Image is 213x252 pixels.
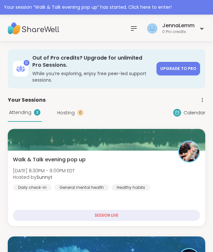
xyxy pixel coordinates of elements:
span: Your Sessions [8,96,46,104]
div: 0 Pro credits [162,29,195,35]
span: Upgrade to Pro [160,66,196,71]
span: Walk & Talk evening pop up [13,156,86,164]
img: Sunnyt [179,142,199,162]
b: Sunnyt [37,174,52,180]
span: Hosted by [13,174,75,180]
span: [DATE] 8:30PM - 9:00PM EDT [13,167,75,174]
h3: While you’re exploring, enjoy free peer-led support sessions. [32,70,153,83]
img: JennaLemm [147,23,157,34]
div: 0 [77,109,84,116]
div: SESSION LIVE [13,210,200,221]
a: Upgrade to Pro [156,62,200,75]
div: 3 [34,109,40,116]
div: JennaLemm [162,22,195,29]
div: 0 [24,60,29,66]
div: Healthy habits [112,184,150,191]
div: Your session “ Walk & Talk evening pop up ” has started. Click here to enter! [4,4,209,11]
img: ShareWell Nav Logo [8,17,59,40]
div: General mental health [54,184,109,191]
span: Calendar [184,109,205,116]
h3: Out of Pro credits? Upgrade for unlimited Pro Sessions. [32,54,153,69]
div: Daily check-in [13,184,52,191]
span: Attending [9,109,31,116]
span: Hosting [57,109,75,116]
